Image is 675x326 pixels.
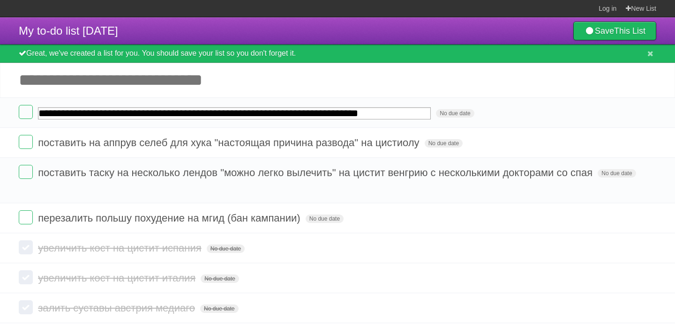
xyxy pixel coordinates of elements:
[19,165,33,179] label: Done
[19,24,118,37] span: My to-do list [DATE]
[38,302,197,314] span: залить суставы австрия медиаго
[38,212,302,224] span: перезалить польшу похудение на мгид (бан кампании)
[38,272,198,284] span: увеличить кост на цистит италия
[614,26,645,36] b: This List
[207,244,245,253] span: No due date
[200,304,238,313] span: No due date
[425,139,463,148] span: No due date
[19,270,33,284] label: Done
[573,22,656,40] a: SaveThis List
[201,274,239,283] span: No due date
[19,135,33,149] label: Done
[38,167,595,178] span: поставить таску на несколько лендов "можно легко вылечить" на цистит венгрию с несколькими доктор...
[19,210,33,224] label: Done
[38,242,204,254] span: увеличить кост на цистит испания
[19,240,33,254] label: Done
[38,137,421,148] span: поставить на аппрув селеб для хука "настоящая причина развода" на цистиолу
[598,169,636,178] span: No due date
[436,109,474,118] span: No due date
[19,300,33,314] label: Done
[19,105,33,119] label: Done
[306,215,344,223] span: No due date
